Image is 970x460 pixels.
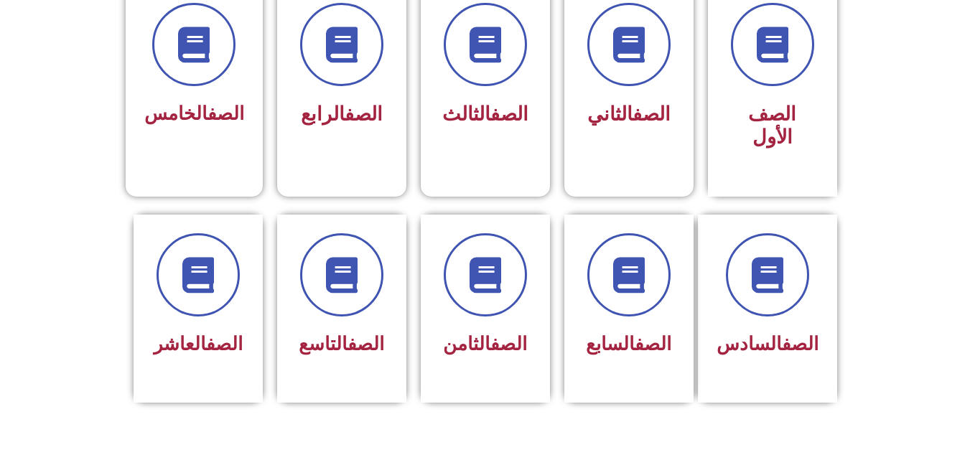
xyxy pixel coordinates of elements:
a: الصف [345,103,383,126]
span: الصف الأول [748,103,796,149]
span: الرابع [301,103,383,126]
span: التاسع [299,333,384,355]
a: الصف [206,333,243,355]
span: الثامن [443,333,527,355]
span: الخامس [144,103,244,124]
a: الصف [782,333,819,355]
span: الثالث [442,103,528,126]
span: العاشر [154,333,243,355]
a: الصف [490,333,527,355]
span: السادس [717,333,819,355]
span: السابع [586,333,671,355]
a: الصف [633,103,671,126]
span: الثاني [587,103,671,126]
a: الصف [207,103,244,124]
a: الصف [348,333,384,355]
a: الصف [635,333,671,355]
a: الصف [490,103,528,126]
